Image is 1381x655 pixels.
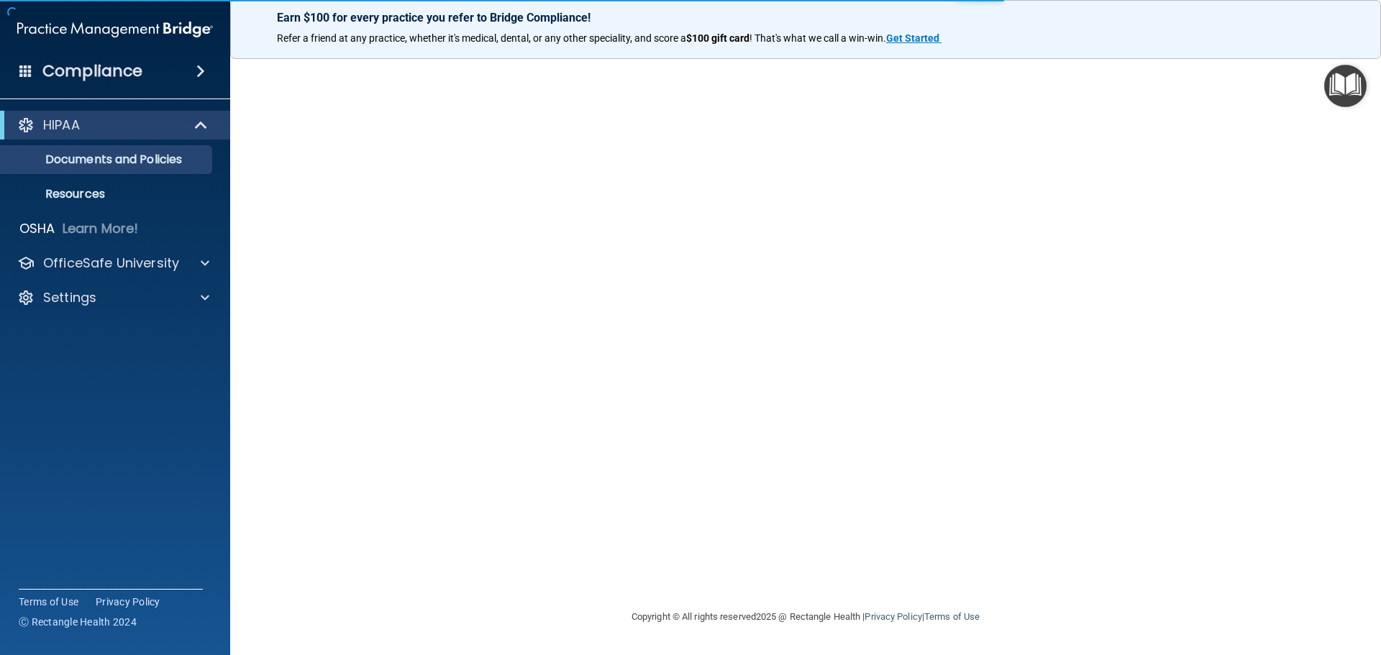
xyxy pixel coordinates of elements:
a: Privacy Policy [96,595,160,609]
a: Privacy Policy [865,611,921,622]
div: Copyright © All rights reserved 2025 @ Rectangle Health | | [543,594,1068,640]
a: HIPAA [17,116,209,134]
p: OfficeSafe University [43,255,179,272]
p: Documents and Policies [9,152,206,167]
a: Get Started [886,32,942,44]
strong: $100 gift card [686,32,749,44]
a: Settings [17,289,209,306]
span: Refer a friend at any practice, whether it's medical, dental, or any other speciality, and score a [277,32,686,44]
a: Terms of Use [924,611,980,622]
p: OSHA [19,220,55,237]
a: OfficeSafe University [17,255,209,272]
p: Earn $100 for every practice you refer to Bridge Compliance! [277,11,1334,24]
p: Settings [43,289,96,306]
span: Ⓒ Rectangle Health 2024 [19,615,137,629]
button: Open Resource Center [1324,65,1367,107]
a: Terms of Use [19,595,78,609]
span: ! That's what we call a win-win. [749,32,886,44]
p: Resources [9,187,206,201]
strong: Get Started [886,32,939,44]
h4: Compliance [42,61,142,81]
p: HIPAA [43,116,80,134]
img: PMB logo [17,15,213,44]
p: Learn More! [63,220,139,237]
